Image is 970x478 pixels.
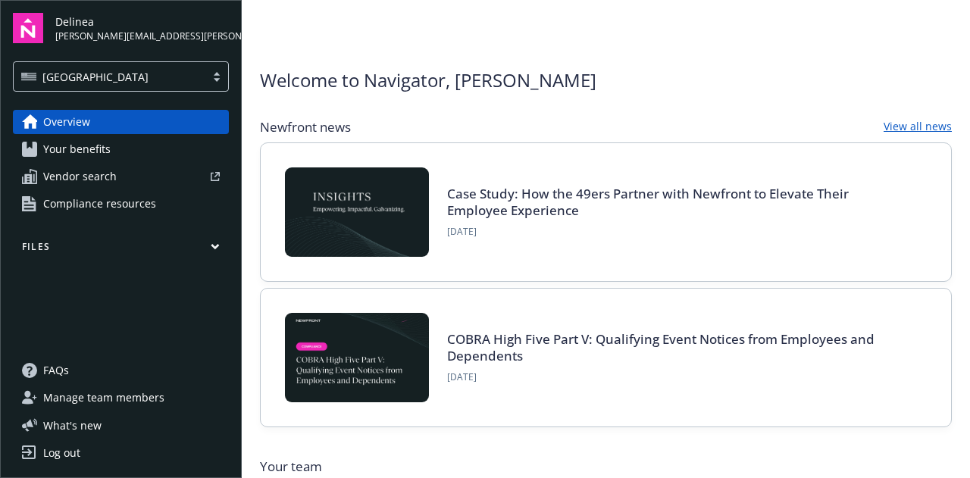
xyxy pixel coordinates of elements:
button: Delinea[PERSON_NAME][EMAIL_ADDRESS][PERSON_NAME][DOMAIN_NAME] [55,13,229,43]
span: [GEOGRAPHIC_DATA] [42,69,149,85]
img: BLOG-Card Image - Compliance - COBRA High Five Pt 5 - 09-11-25.jpg [285,313,429,402]
span: [DATE] [447,370,909,384]
span: What ' s new [43,417,102,433]
a: Compliance resources [13,192,229,216]
span: [GEOGRAPHIC_DATA] [21,69,198,85]
a: COBRA High Five Part V: Qualifying Event Notices from Employees and Dependents [447,330,875,364]
span: Your team [260,458,952,476]
a: Your benefits [13,137,229,161]
div: Log out [43,441,80,465]
a: Manage team members [13,386,229,410]
span: Delinea [55,14,229,30]
a: FAQs [13,358,229,383]
a: Overview [13,110,229,134]
span: [DATE] [447,225,909,239]
a: View all news [884,118,952,136]
span: Welcome to Navigator , [PERSON_NAME] [260,67,596,94]
button: Files [13,240,229,259]
span: Manage team members [43,386,164,410]
span: [PERSON_NAME][EMAIL_ADDRESS][PERSON_NAME][DOMAIN_NAME] [55,30,229,43]
span: FAQs [43,358,69,383]
img: Card Image - INSIGHTS copy.png [285,167,429,257]
button: What's new [13,417,126,433]
img: navigator-logo.svg [13,13,43,43]
span: Overview [43,110,90,134]
a: Vendor search [13,164,229,189]
span: Your benefits [43,137,111,161]
span: Compliance resources [43,192,156,216]
a: Case Study: How the 49ers Partner with Newfront to Elevate Their Employee Experience [447,185,849,219]
span: Vendor search [43,164,117,189]
span: Newfront news [260,118,351,136]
